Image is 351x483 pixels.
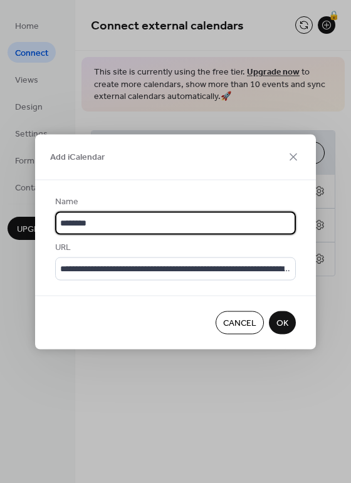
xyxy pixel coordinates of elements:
[216,311,264,334] button: Cancel
[276,317,288,330] span: OK
[223,317,256,330] span: Cancel
[50,151,105,164] span: Add iCalendar
[55,241,293,254] div: URL
[55,195,293,208] div: Name
[269,311,296,334] button: OK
